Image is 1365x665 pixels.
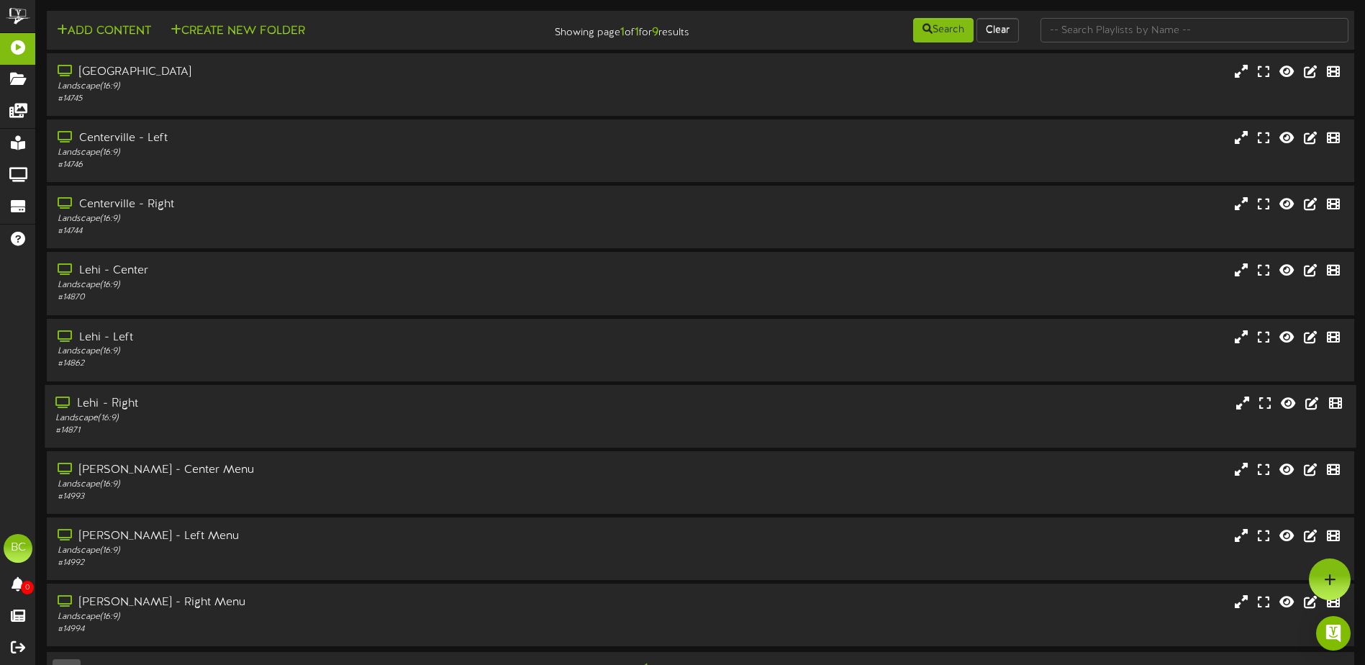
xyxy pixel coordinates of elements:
[55,396,580,412] div: Lehi - Right
[58,64,581,81] div: [GEOGRAPHIC_DATA]
[976,18,1019,42] button: Clear
[58,81,581,93] div: Landscape ( 16:9 )
[21,581,34,594] span: 0
[58,225,581,237] div: # 14744
[58,130,581,147] div: Centerville - Left
[58,263,581,279] div: Lehi - Center
[58,358,581,370] div: # 14862
[58,213,581,225] div: Landscape ( 16:9 )
[55,425,580,437] div: # 14871
[58,196,581,213] div: Centerville - Right
[58,491,581,503] div: # 14993
[58,462,581,479] div: [PERSON_NAME] - Center Menu
[58,330,581,346] div: Lehi - Left
[1316,616,1351,651] div: Open Intercom Messenger
[620,26,625,39] strong: 1
[58,528,581,545] div: [PERSON_NAME] - Left Menu
[55,412,580,424] div: Landscape ( 16:9 )
[1040,18,1348,42] input: -- Search Playlists by Name --
[635,26,639,39] strong: 1
[652,26,658,39] strong: 9
[58,159,581,171] div: # 14746
[58,611,581,623] div: Landscape ( 16:9 )
[58,545,581,557] div: Landscape ( 16:9 )
[58,345,581,358] div: Landscape ( 16:9 )
[166,22,309,40] button: Create New Folder
[53,22,155,40] button: Add Content
[58,594,581,611] div: [PERSON_NAME] - Right Menu
[913,18,974,42] button: Search
[58,279,581,291] div: Landscape ( 16:9 )
[58,93,581,105] div: # 14745
[4,534,32,563] div: BC
[58,557,581,569] div: # 14992
[58,623,581,635] div: # 14994
[481,17,700,41] div: Showing page of for results
[58,479,581,491] div: Landscape ( 16:9 )
[58,291,581,304] div: # 14870
[58,147,581,159] div: Landscape ( 16:9 )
